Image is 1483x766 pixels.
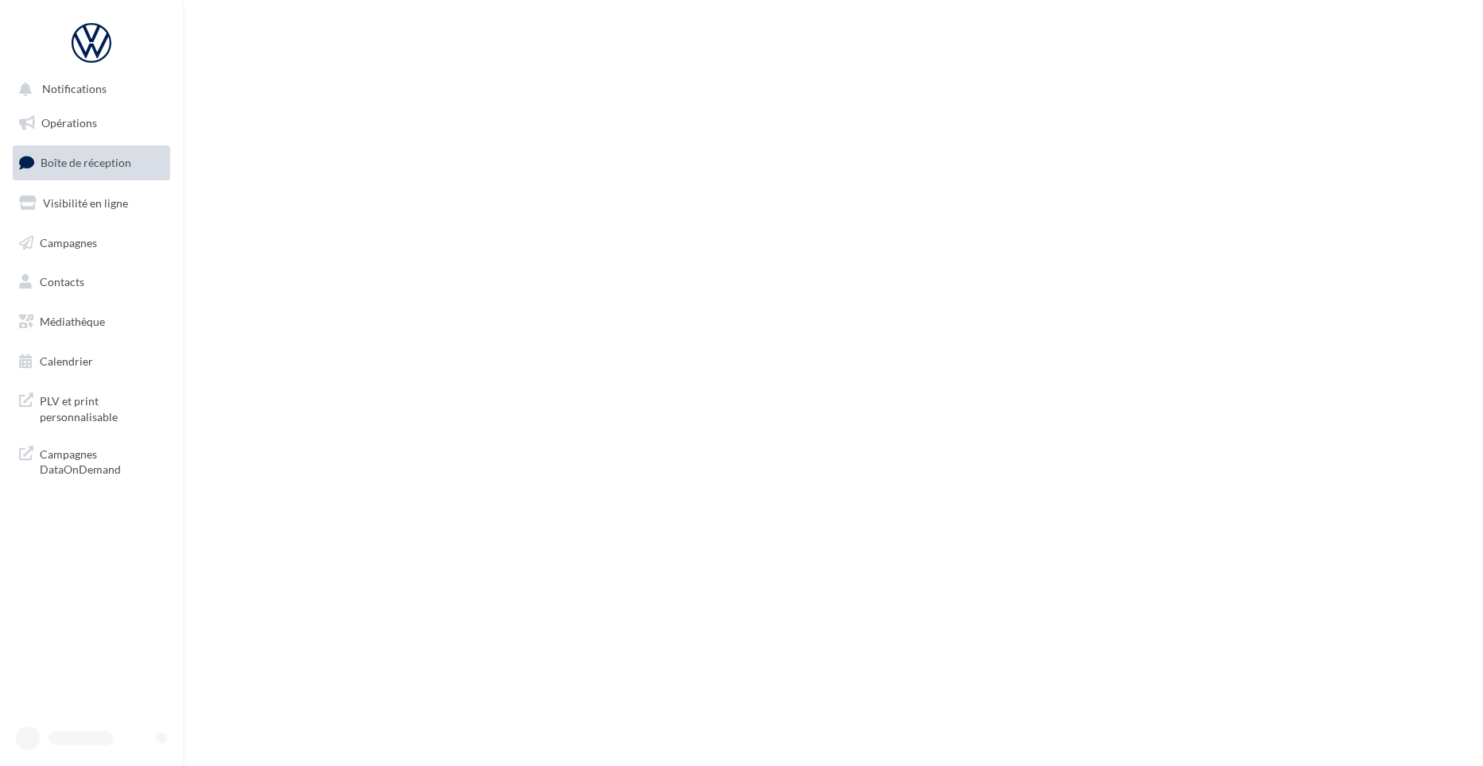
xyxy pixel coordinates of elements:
a: Opérations [10,106,173,140]
span: Campagnes DataOnDemand [40,443,164,478]
span: Notifications [42,83,107,96]
span: PLV et print personnalisable [40,390,164,424]
span: Visibilité en ligne [43,196,128,210]
span: Campagnes [40,235,97,249]
span: Opérations [41,116,97,130]
a: Contacts [10,265,173,299]
a: Médiathèque [10,305,173,339]
a: Calendrier [10,345,173,378]
a: Campagnes DataOnDemand [10,437,173,484]
span: Boîte de réception [41,156,131,169]
span: Calendrier [40,354,93,368]
a: PLV et print personnalisable [10,384,173,431]
a: Visibilité en ligne [10,187,173,220]
a: Boîte de réception [10,145,173,180]
span: Contacts [40,275,84,288]
span: Médiathèque [40,315,105,328]
a: Campagnes [10,226,173,260]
